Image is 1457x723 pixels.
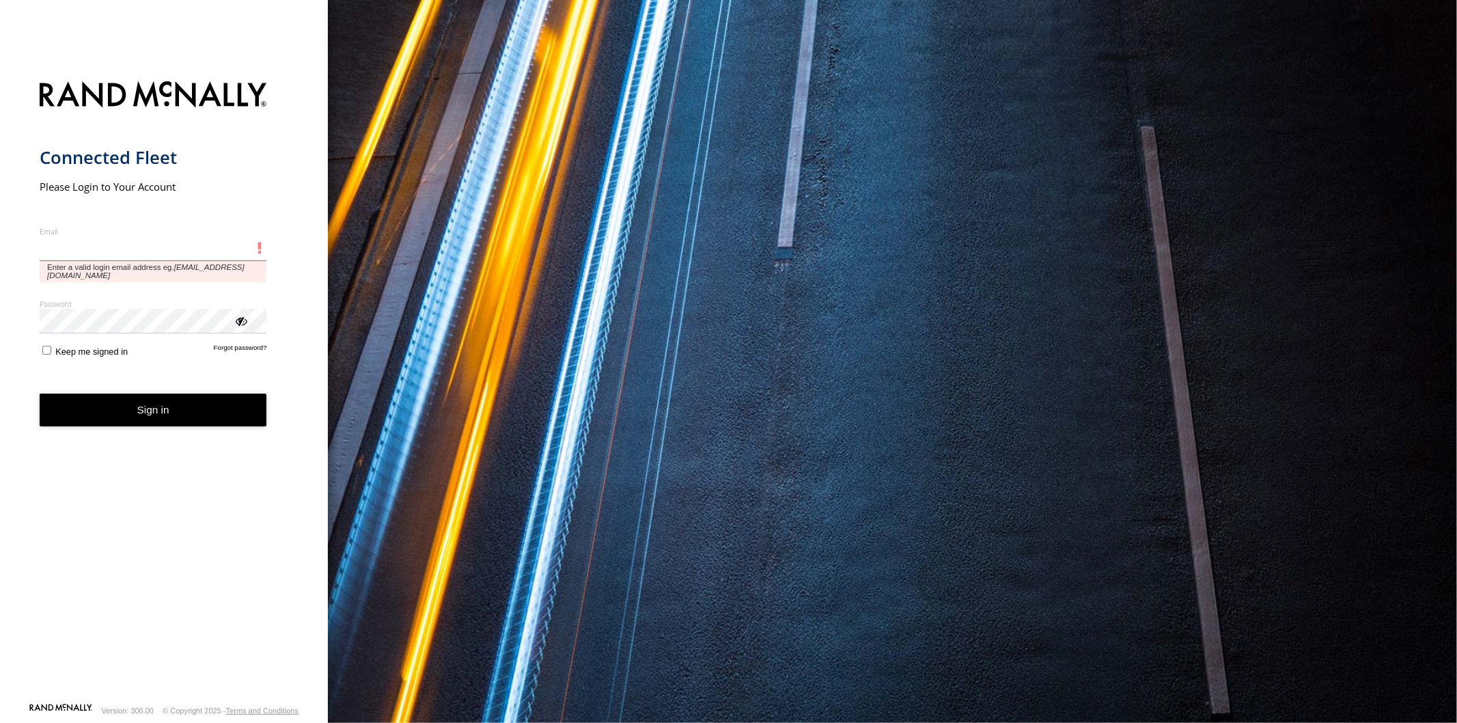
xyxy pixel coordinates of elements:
[42,346,51,355] input: Keep me signed in
[40,261,267,282] span: Enter a valid login email address eg.
[40,180,267,193] h2: Please Login to Your Account
[214,344,267,357] a: Forgot password?
[40,226,267,236] label: Email
[234,314,247,327] div: ViewPassword
[47,263,245,279] em: [EMAIL_ADDRESS][DOMAIN_NAME]
[29,704,92,718] a: Visit our Website
[163,707,299,715] div: © Copyright 2025 -
[40,146,267,169] h1: Connected Fleet
[226,707,299,715] a: Terms and Conditions
[55,346,128,357] span: Keep me signed in
[40,79,267,113] img: Rand McNally
[40,394,267,427] button: Sign in
[40,299,267,309] label: Password
[102,707,154,715] div: Version: 306.00
[40,73,289,702] form: main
